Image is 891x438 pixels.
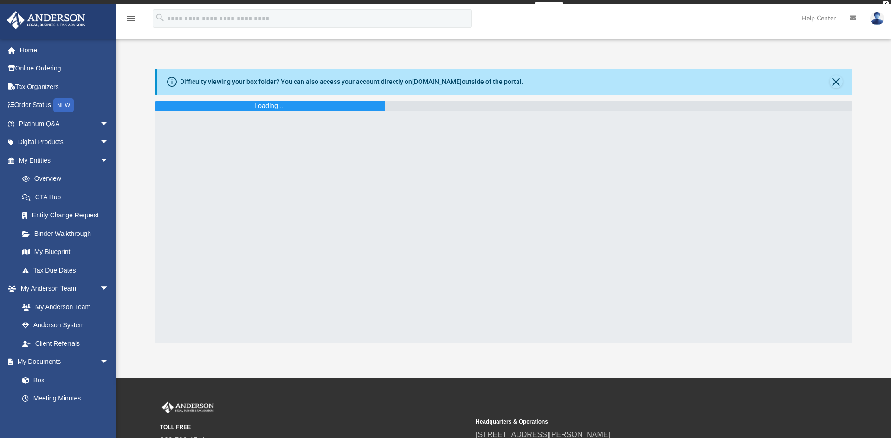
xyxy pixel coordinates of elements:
[100,279,118,298] span: arrow_drop_down
[155,13,165,23] i: search
[13,243,118,261] a: My Blueprint
[6,59,123,78] a: Online Ordering
[830,75,843,88] button: Close
[13,371,114,389] a: Box
[125,18,136,24] a: menu
[6,114,123,133] a: Platinum Q&Aarrow_drop_down
[6,133,123,152] a: Digital Productsarrow_drop_down
[328,2,530,13] div: Get a chance to win 6 months of Platinum for free just by filling out this
[100,114,118,133] span: arrow_drop_down
[883,1,889,7] div: close
[13,224,123,243] a: Binder Walkthrough
[13,206,123,225] a: Entity Change Request
[6,353,118,371] a: My Documentsarrow_drop_down
[160,423,469,432] small: TOLL FREE
[6,96,123,115] a: Order StatusNEW
[6,279,118,298] a: My Anderson Teamarrow_drop_down
[13,334,118,353] a: Client Referrals
[4,11,88,29] img: Anderson Advisors Platinum Portal
[476,418,785,426] small: Headquarters & Operations
[13,170,123,188] a: Overview
[6,41,123,59] a: Home
[180,77,523,87] div: Difficulty viewing your box folder? You can also access your account directly on outside of the p...
[6,77,123,96] a: Tax Organizers
[53,98,74,112] div: NEW
[6,151,123,170] a: My Entitiesarrow_drop_down
[13,188,123,206] a: CTA Hub
[13,261,123,279] a: Tax Due Dates
[125,13,136,24] i: menu
[13,298,114,316] a: My Anderson Team
[254,101,285,111] div: Loading ...
[870,12,884,25] img: User Pic
[13,389,118,408] a: Meeting Minutes
[13,316,118,335] a: Anderson System
[100,133,118,152] span: arrow_drop_down
[412,78,462,85] a: [DOMAIN_NAME]
[100,151,118,170] span: arrow_drop_down
[535,2,563,13] a: survey
[100,353,118,372] span: arrow_drop_down
[160,401,216,413] img: Anderson Advisors Platinum Portal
